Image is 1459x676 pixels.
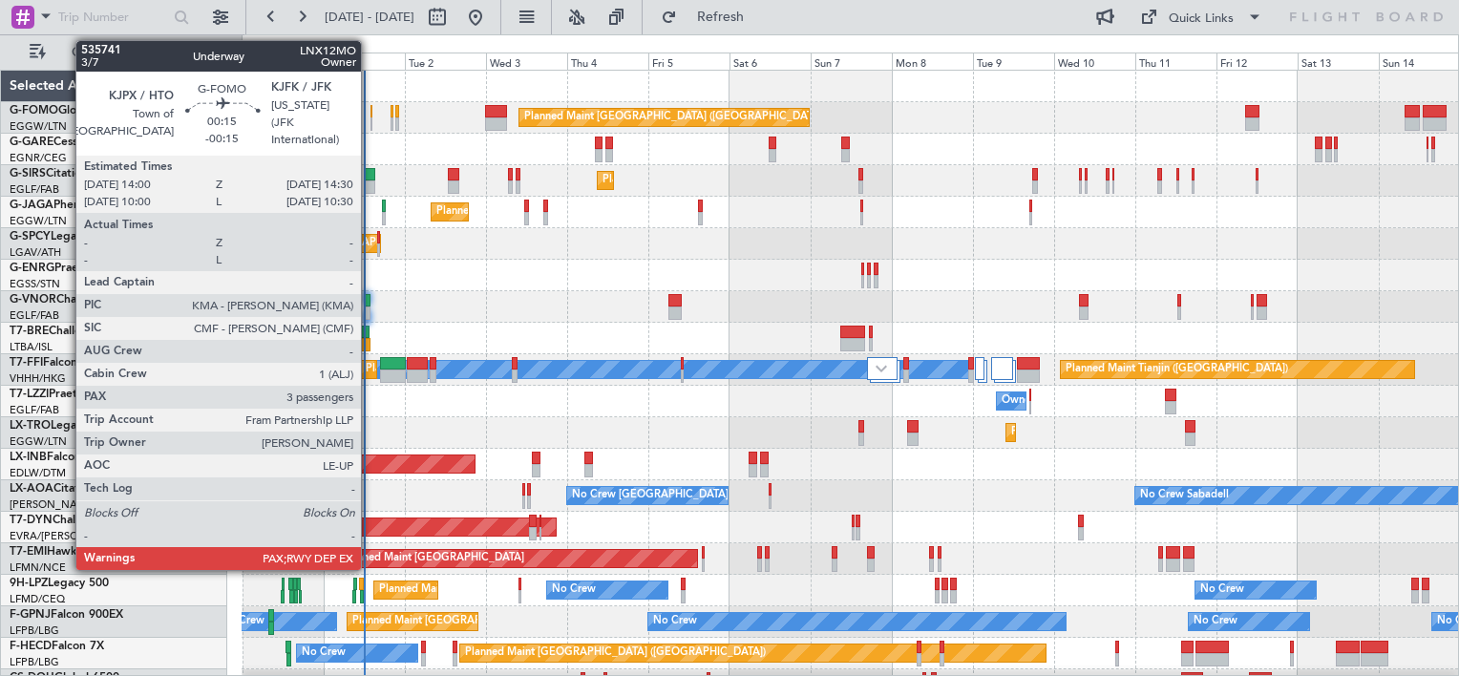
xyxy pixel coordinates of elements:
span: G-JAGA [10,200,53,211]
div: No Crew [221,607,264,636]
a: T7-FFIFalcon 7X [10,357,95,369]
div: Thu 4 [567,53,648,70]
button: Only With Activity [21,37,207,68]
div: [DATE] [245,38,278,54]
div: Planned Maint Tianjin ([GEOGRAPHIC_DATA]) [1066,355,1288,384]
a: F-GPNJFalcon 900EX [10,609,123,621]
a: G-FOMOGlobal 6000 [10,105,123,116]
img: arrow-gray.svg [876,365,887,372]
a: F-HECDFalcon 7X [10,641,104,652]
a: LX-INBFalcon 900EX EASy II [10,452,160,463]
a: G-GARECessna Citation XLS+ [10,137,167,148]
a: G-ENRGPraetor 600 [10,263,118,274]
a: EGGW/LTN [10,214,67,228]
div: Planned Maint [GEOGRAPHIC_DATA] ([GEOGRAPHIC_DATA]) [465,639,766,667]
div: Fri 12 [1216,53,1298,70]
a: T7-EMIHawker 900XP [10,546,126,558]
div: Sat 13 [1298,53,1379,70]
div: Planned Maint [GEOGRAPHIC_DATA] ([GEOGRAPHIC_DATA]) [352,607,653,636]
span: LX-AOA [10,483,53,495]
span: 9H-LPZ [10,578,48,589]
a: G-SPCYLegacy 650 [10,231,112,243]
a: LFPB/LBG [10,655,59,669]
button: Quick Links [1131,2,1272,32]
div: No Crew [653,607,697,636]
a: LGAV/ATH [10,245,61,260]
div: Planned Maint Nice ([GEOGRAPHIC_DATA]) [379,576,592,604]
a: LFPB/LBG [10,623,59,638]
div: Planned Maint Dusseldorf [1011,418,1136,447]
span: G-SPCY [10,231,51,243]
div: Planned Maint [GEOGRAPHIC_DATA] ([GEOGRAPHIC_DATA]) [603,166,903,195]
a: EGGW/LTN [10,119,67,134]
span: G-ENRG [10,263,54,274]
a: LFMD/CEQ [10,592,65,606]
div: Mon 1 [324,53,405,70]
span: T7-EMI [10,546,47,558]
div: Sun 31 [243,53,324,70]
a: EGNR/CEG [10,151,67,165]
a: EGGW/LTN [10,434,67,449]
a: LTBA/ISL [10,340,53,354]
span: Refresh [681,11,761,24]
div: Owner [1002,387,1034,415]
div: Quick Links [1169,10,1234,29]
span: [DATE] - [DATE] [325,9,414,26]
a: T7-LZZIPraetor 600 [10,389,113,400]
button: Refresh [652,2,767,32]
div: Cleaning [GEOGRAPHIC_DATA] ([PERSON_NAME] Intl) [274,229,543,258]
div: No Crew [1200,576,1244,604]
div: Planned Maint [GEOGRAPHIC_DATA] ([GEOGRAPHIC_DATA] Intl) [366,355,685,384]
span: LX-TRO [10,420,51,432]
div: [DATE] [327,38,359,54]
div: Tue 2 [405,53,486,70]
span: T7-BRE [10,326,49,337]
div: Planned Maint [GEOGRAPHIC_DATA] ([GEOGRAPHIC_DATA]) [436,198,737,226]
div: No Crew Sabadell [1140,481,1229,510]
span: F-HECD [10,641,52,652]
span: T7-DYN [10,515,53,526]
div: No Crew [GEOGRAPHIC_DATA] (Dublin Intl) [572,481,787,510]
div: Planned Maint [GEOGRAPHIC_DATA] [342,544,524,573]
a: EGLF/FAB [10,182,59,197]
div: Wed 10 [1054,53,1135,70]
a: LX-AOACitation Mustang [10,483,146,495]
a: EGLF/FAB [10,308,59,323]
a: G-VNORChallenger 650 [10,294,138,306]
span: T7-FFI [10,357,43,369]
a: 9H-LPZLegacy 500 [10,578,109,589]
span: G-SIRS [10,168,46,180]
span: Only With Activity [50,46,201,59]
a: T7-BREChallenger 604 [10,326,131,337]
a: EGSS/STN [10,277,60,291]
a: EDLW/DTM [10,466,66,480]
a: EGLF/FAB [10,403,59,417]
a: G-JAGAPhenom 300 [10,200,120,211]
div: Tue 9 [973,53,1054,70]
span: F-GPNJ [10,609,51,621]
div: Fri 5 [648,53,729,70]
a: T7-DYNChallenger 604 [10,515,135,526]
span: LX-INB [10,452,47,463]
a: G-SIRSCitation Excel [10,168,119,180]
input: Trip Number [58,3,168,32]
div: Wed 3 [486,53,567,70]
div: No Crew [552,576,596,604]
div: Thu 11 [1135,53,1216,70]
span: G-GARE [10,137,53,148]
div: Sat 6 [729,53,811,70]
a: VHHH/HKG [10,371,66,386]
div: Sun 7 [811,53,892,70]
div: No Crew [1194,607,1237,636]
div: Planned Maint [GEOGRAPHIC_DATA] ([GEOGRAPHIC_DATA]) [524,103,825,132]
a: EVRA/[PERSON_NAME] [10,529,128,543]
span: G-VNOR [10,294,56,306]
span: G-FOMO [10,105,58,116]
a: LFMN/NCE [10,560,66,575]
a: LX-TROLegacy 650 [10,420,112,432]
span: T7-LZZI [10,389,49,400]
div: Mon 8 [892,53,973,70]
a: [PERSON_NAME]/QSA [10,497,122,512]
div: No Crew [302,639,346,667]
